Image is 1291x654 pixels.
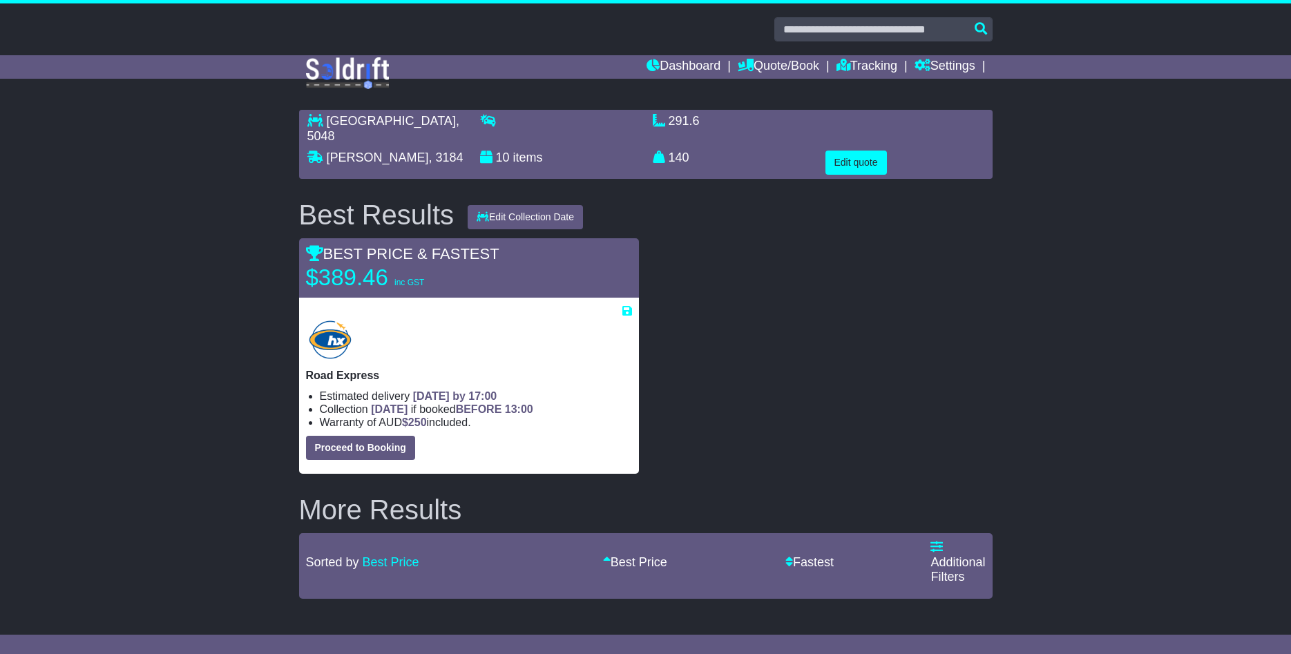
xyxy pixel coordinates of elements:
p: $389.46 [306,264,479,291]
a: Fastest [785,555,834,569]
a: Additional Filters [930,540,985,584]
button: Edit Collection Date [468,205,583,229]
div: Best Results [292,200,461,230]
span: 250 [408,416,427,428]
a: Settings [915,55,975,79]
h2: More Results [299,494,993,525]
span: BEST PRICE & FASTEST [306,245,499,262]
span: , 5048 [307,114,459,143]
span: inc GST [394,278,424,287]
a: Dashboard [647,55,720,79]
a: Best Price [603,555,667,569]
p: Road Express [306,369,632,382]
span: [PERSON_NAME] [327,151,429,164]
span: , 3184 [429,151,463,164]
span: 291.6 [669,114,700,128]
span: Sorted by [306,555,359,569]
span: 140 [669,151,689,164]
span: $ [402,416,427,428]
li: Estimated delivery [320,389,632,403]
span: [DATE] [371,403,408,415]
span: [GEOGRAPHIC_DATA] [327,114,456,128]
a: Best Price [363,555,419,569]
span: items [513,151,543,164]
a: Tracking [836,55,897,79]
span: 10 [496,151,510,164]
button: Edit quote [825,151,887,175]
span: BEFORE [456,403,502,415]
img: Hunter Express: Road Express [306,318,355,362]
button: Proceed to Booking [306,436,415,460]
a: Quote/Book [738,55,819,79]
span: if booked [371,403,533,415]
li: Warranty of AUD included. [320,416,632,429]
span: 13:00 [505,403,533,415]
span: [DATE] by 17:00 [413,390,497,402]
li: Collection [320,403,632,416]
